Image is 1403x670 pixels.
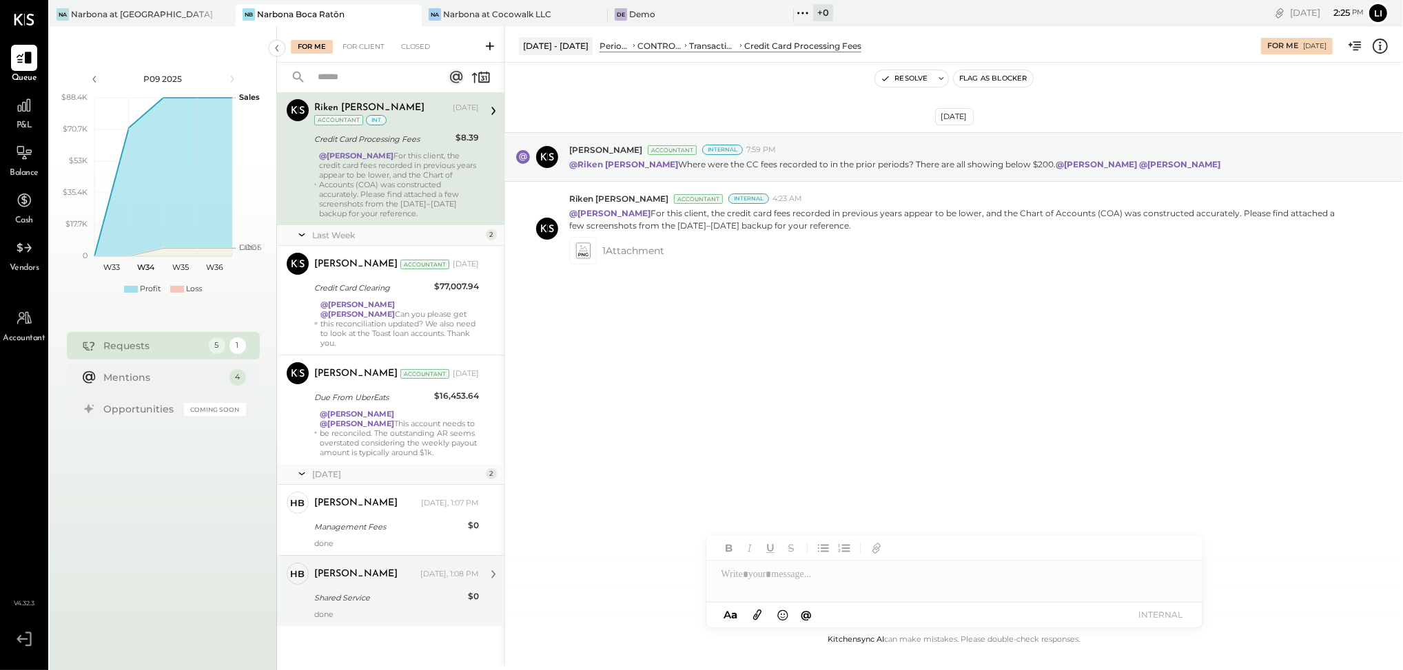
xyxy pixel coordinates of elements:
[104,370,223,384] div: Mentions
[312,468,482,480] div: [DATE]
[314,496,398,510] div: [PERSON_NAME]
[15,215,33,227] span: Cash
[320,309,395,319] strong: @[PERSON_NAME]
[486,468,497,479] div: 2
[420,569,479,580] div: [DATE], 1:08 PM
[1273,6,1287,20] div: copy link
[229,369,246,386] div: 4
[637,40,683,52] div: CONTROLLABLE EXPENSES
[394,40,437,54] div: Closed
[243,8,255,21] div: NB
[741,539,759,557] button: Italic
[746,145,776,156] span: 7:59 PM
[801,608,812,621] span: @
[782,539,800,557] button: Strikethrough
[400,369,449,379] div: Accountant
[1290,6,1364,19] div: [DATE]
[314,520,464,534] div: Management Fees
[835,539,853,557] button: Ordered List
[239,92,260,102] text: Sales
[105,73,222,85] div: P09 2025
[319,151,393,160] strong: @[PERSON_NAME]
[103,262,120,272] text: W33
[615,8,627,21] div: De
[569,158,1222,170] p: Where were the CC fees recorded to in the prior periods? There are all showing below $200.
[314,115,363,125] div: Accountant
[314,591,464,605] div: Shared Service
[1,45,48,85] a: Queue
[314,367,398,381] div: [PERSON_NAME]
[10,262,39,275] span: Vendors
[875,70,933,87] button: Resolve
[702,145,743,155] div: Internal
[206,262,223,272] text: W36
[455,131,479,145] div: $8.39
[674,194,723,204] div: Accountant
[314,281,430,295] div: Credit Card Clearing
[443,8,551,20] div: Narbona at Cocowalk LLC
[1,140,48,180] a: Balance
[519,37,593,54] div: [DATE] - [DATE]
[320,409,479,457] div: This account needs to be reconciled. The outstanding AR seems overstated considering the weekly p...
[421,498,479,509] div: [DATE], 1:07 PM
[104,402,177,416] div: Opportunities
[569,207,1351,231] p: For this client, the credit card fees recorded in previous years appear to be lower, and the Char...
[83,251,88,260] text: 0
[720,607,742,622] button: Aa
[1303,41,1327,51] div: [DATE]
[314,390,430,404] div: Due From UberEats
[797,606,816,623] button: @
[728,193,769,204] div: Internal
[320,409,394,419] strong: @[PERSON_NAME]
[12,72,37,85] span: Queue
[291,496,305,510] div: HB
[61,92,88,102] text: $88.4K
[868,539,885,557] button: Add URL
[1,305,48,345] a: Accountant
[10,167,39,180] span: Balance
[314,567,398,581] div: [PERSON_NAME]
[184,403,246,416] div: Coming Soon
[3,333,45,345] span: Accountant
[312,229,482,241] div: Last Week
[569,144,642,156] span: [PERSON_NAME]
[17,120,32,132] span: P&L
[468,589,479,603] div: $0
[400,260,449,269] div: Accountant
[569,193,668,205] span: Riken [PERSON_NAME]
[486,229,497,240] div: 2
[239,242,260,252] text: Labor
[314,132,451,146] div: Credit Card Processing Fees
[602,237,664,264] span: 1 Attachment
[314,101,424,115] div: Riken [PERSON_NAME]
[172,262,189,272] text: W35
[291,567,305,580] div: HB
[731,608,737,621] span: a
[720,539,738,557] button: Bold
[319,151,479,218] div: For this client, the credit card fees recorded in previous years appear to be lower, and the Char...
[468,519,479,532] div: $0
[257,8,345,20] div: Narbona Boca Ratōn
[1139,159,1220,169] strong: @[PERSON_NAME]
[1,235,48,275] a: Vendors
[1056,159,1137,169] strong: @[PERSON_NAME]
[63,187,88,197] text: $35.4K
[57,8,69,21] div: Na
[140,284,161,295] div: Profit
[69,156,88,165] text: $53K
[366,115,387,125] div: int
[1,187,48,227] a: Cash
[104,339,202,353] div: Requests
[209,337,225,354] div: 5
[1267,41,1298,52] div: For Me
[453,368,479,379] div: [DATE]
[453,103,479,114] div: [DATE]
[434,389,479,403] div: $16,453.64
[815,539,832,557] button: Unordered List
[813,4,833,21] div: + 0
[1,92,48,132] a: P&L
[186,284,202,295] div: Loss
[429,8,441,21] div: Na
[648,145,697,155] div: Accountant
[935,108,974,125] div: [DATE]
